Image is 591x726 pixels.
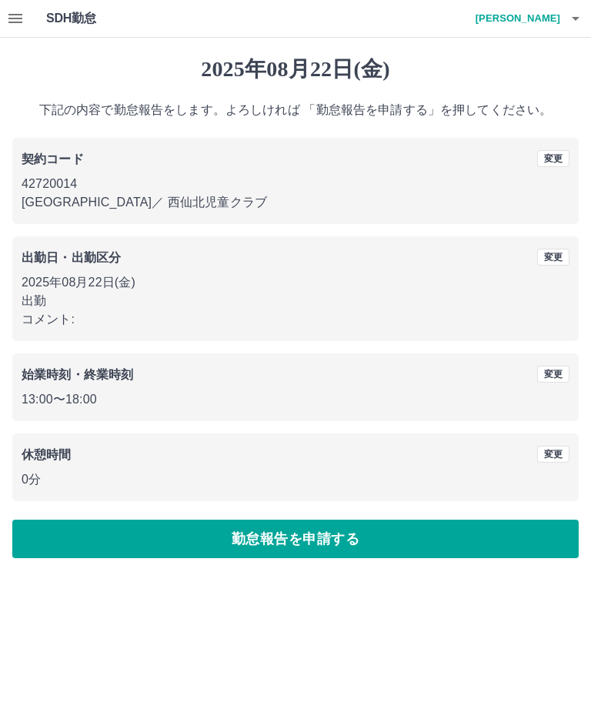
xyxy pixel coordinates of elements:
h1: 2025年08月22日(金) [12,56,579,82]
p: 下記の内容で勤怠報告をします。よろしければ 「勤怠報告を申請する」を押してください。 [12,101,579,119]
button: 変更 [537,366,569,383]
b: 休憩時間 [22,448,72,461]
button: 変更 [537,150,569,167]
b: 出勤日・出勤区分 [22,251,121,264]
button: 変更 [537,446,569,463]
button: 勤怠報告を申請する [12,520,579,558]
button: 変更 [537,249,569,266]
p: 13:00 〜 18:00 [22,390,569,409]
p: コメント: [22,310,569,329]
p: 2025年08月22日(金) [22,273,569,292]
p: 0分 [22,470,569,489]
p: 42720014 [22,175,569,193]
b: 契約コード [22,152,84,166]
b: 始業時刻・終業時刻 [22,368,133,381]
p: [GEOGRAPHIC_DATA] ／ 西仙北児童クラブ [22,193,569,212]
p: 出勤 [22,292,569,310]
